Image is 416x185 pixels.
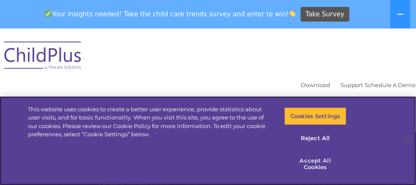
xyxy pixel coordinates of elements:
[28,105,272,139] div: This website uses cookies to create a better user experience, provide statistics about user visit...
[289,10,296,17] img: 👏
[41,6,299,22] span: Your insights needed! Take the child care trends survey and enter to win!
[301,82,330,88] a: Download
[306,7,344,22] span: Take Survey
[284,107,347,125] button: Cookies Settings
[301,7,350,22] a: Take Survey
[397,131,416,150] button: Close
[340,82,363,88] a: Support
[284,129,347,147] button: Reject All
[301,82,416,88] font: |
[284,152,347,176] button: Accept All Cookies
[45,10,51,17] img: ✅
[365,82,416,88] a: Schedule A Demo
